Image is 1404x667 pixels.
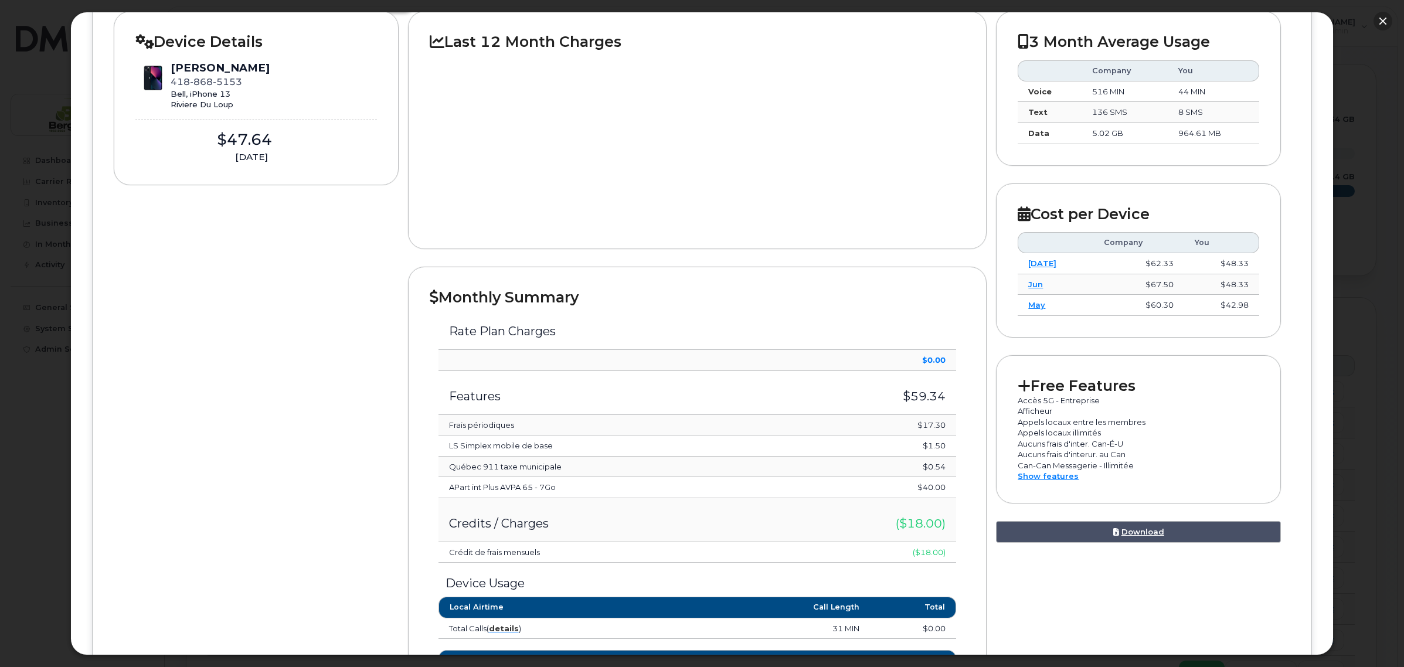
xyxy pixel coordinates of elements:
td: $17.30 [777,415,956,436]
h2: Free Features [1018,377,1259,394]
a: Show features [1018,471,1079,481]
th: Call Length [654,597,870,618]
h3: ($18.00) [787,517,946,530]
td: $0.54 [777,457,956,478]
th: Total [870,597,956,618]
p: Accès 5G - Entreprise [1018,395,1259,406]
strong: $0.00 [922,355,946,365]
h3: $59.34 [787,390,946,403]
p: Appels locaux entre les membres [1018,417,1259,428]
td: Frais périodiques [438,415,777,436]
p: Afficheur [1018,406,1259,417]
h3: Features [449,390,766,403]
td: Québec 911 taxe municipale [438,457,777,478]
td: Crédit de frais mensuels [438,542,777,563]
th: Local Airtime [438,597,654,618]
h3: Device Usage [438,577,957,590]
a: details [489,624,519,633]
td: Total Calls [438,618,654,639]
p: Aucuns frais d'inter. Can-É-U [1018,438,1259,450]
td: $1.50 [777,435,956,457]
span: ($18.00) [913,547,946,557]
a: Download [996,521,1281,543]
td: APart int Plus AVPA 65 - 7Go [438,477,777,498]
td: 31 MIN [654,618,870,639]
p: Can-Can Messagerie - Illimitée [1018,460,1259,471]
h3: Credits / Charges [449,517,766,530]
td: LS Simplex mobile de base [438,435,777,457]
td: $0.00 [870,618,956,639]
span: ( ) [487,624,521,633]
td: $40.00 [777,477,956,498]
p: Appels locaux illimités [1018,427,1259,438]
p: Aucuns frais d'interur. au Can [1018,449,1259,460]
